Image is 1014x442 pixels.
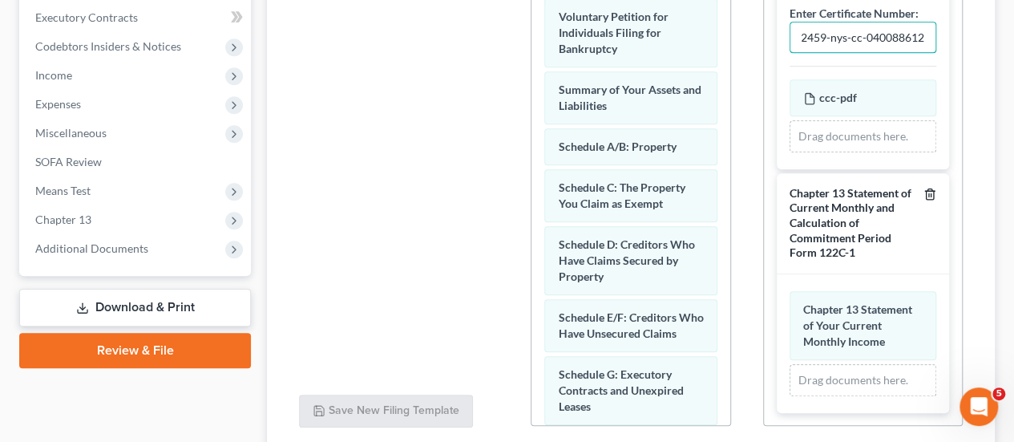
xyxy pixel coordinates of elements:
[959,387,998,426] iframe: Intercom live chat
[558,83,701,112] span: Summary of Your Assets and Liabilities
[22,148,251,176] a: SOFA Review
[558,310,703,340] span: Schedule E/F: Creditors Who Have Unsecured Claims
[558,180,685,210] span: Schedule C: The Property You Claim as Exempt
[992,387,1005,400] span: 5
[35,10,138,24] span: Executory Contracts
[35,241,148,255] span: Additional Documents
[819,91,857,104] span: ccc-pdf
[558,237,694,283] span: Schedule D: Creditors Who Have Claims Secured by Property
[299,395,473,428] button: Save New Filing Template
[35,68,72,82] span: Income
[790,120,936,152] div: Drag documents here.
[790,5,919,22] label: Enter Certificate Number:
[19,333,251,368] a: Review & File
[19,289,251,326] a: Download & Print
[35,213,91,226] span: Chapter 13
[790,364,936,396] div: Drag documents here.
[35,126,107,140] span: Miscellaneous
[35,97,81,111] span: Expenses
[558,10,668,55] span: Voluntary Petition for Individuals Filing for Bankruptcy
[22,3,251,32] a: Executory Contracts
[803,302,912,348] span: Chapter 13 Statement of Your Current Monthly Income
[35,155,102,168] span: SOFA Review
[558,140,676,153] span: Schedule A/B: Property
[35,39,181,53] span: Codebtors Insiders & Notices
[558,367,683,413] span: Schedule G: Executory Contracts and Unexpired Leases
[790,186,911,260] span: Chapter 13 Statement of Current Monthly and Calculation of Commitment Period Form 122C-1
[35,184,91,197] span: Means Test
